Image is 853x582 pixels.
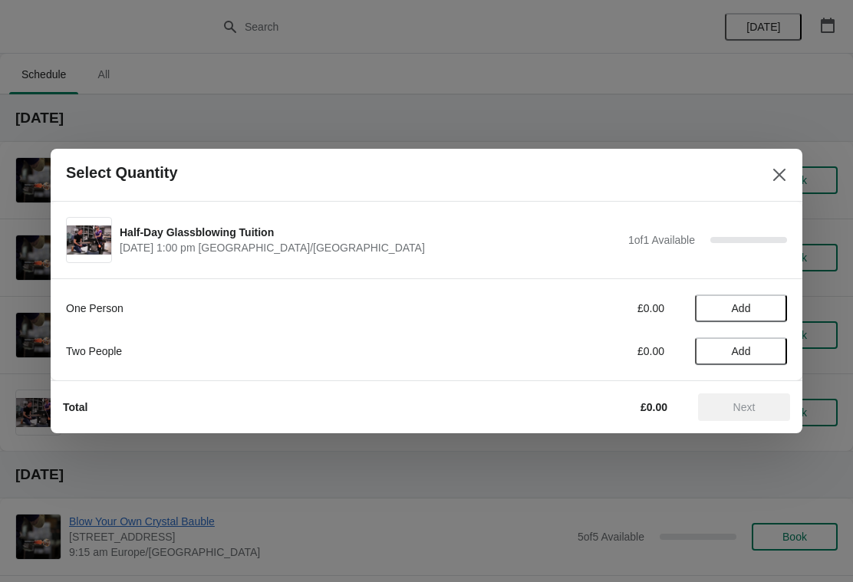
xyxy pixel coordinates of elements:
[120,225,621,240] span: Half-Day Glassblowing Tuition
[66,301,492,316] div: One Person
[628,234,695,246] span: 1 of 1 Available
[120,240,621,255] span: [DATE] 1:00 pm [GEOGRAPHIC_DATA]/[GEOGRAPHIC_DATA]
[732,345,751,357] span: Add
[732,302,751,314] span: Add
[522,344,664,359] div: £0.00
[766,161,793,189] button: Close
[522,301,664,316] div: £0.00
[67,225,111,255] img: Half-Day Glassblowing Tuition | | November 10 | 1:00 pm Europe/London
[695,337,787,365] button: Add
[695,294,787,322] button: Add
[63,401,87,413] strong: Total
[66,344,492,359] div: Two People
[66,164,178,182] h2: Select Quantity
[641,401,667,413] strong: £0.00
